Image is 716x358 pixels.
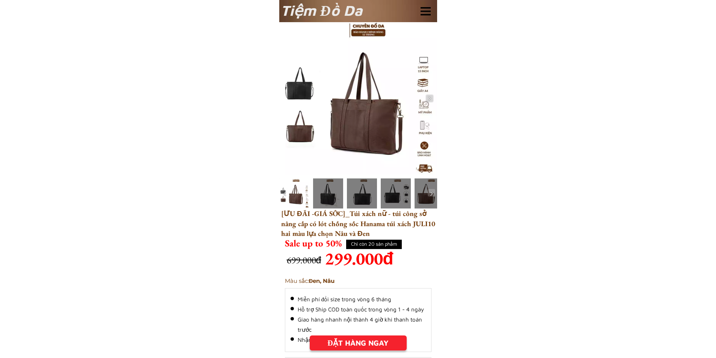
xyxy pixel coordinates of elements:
[291,314,426,335] li: Giao hàng nhanh nội thành 4 giờ khi thanh toán trước
[426,95,433,102] img: navigation
[281,209,436,239] h3: [ƯU ĐÃI -GIÁ SỐC]_Túi xách nữ - túi công sở nâng cấp có lót chống sốc Hanama túi xách JULI10 hai ...
[285,236,352,251] h3: Sale up to 50%
[309,277,335,284] span: Đen, Nâu
[428,190,435,198] img: navigation
[281,190,289,198] img: navigation
[310,337,407,349] div: ĐẶT HÀNG NGAY
[287,253,366,267] h3: 699.000đ
[291,294,426,304] li: Miễn phí đổi size trong vòng 6 tháng
[347,240,401,248] h4: Chỉ còn 20 sản phẩm
[325,246,395,272] h3: 299.000đ
[285,277,416,285] h3: Màu sắc:
[291,304,426,314] li: Hỗ trợ Ship COD toàn quốc trong vòng 1 - 4 ngày
[291,335,426,345] li: Nhận hàng và xem trước khi thanh toán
